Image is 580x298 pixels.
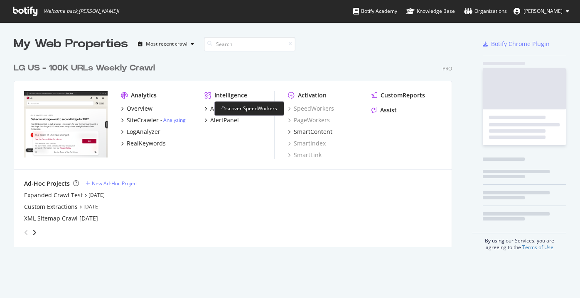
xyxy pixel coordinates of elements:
[353,7,397,15] div: Botify Academy
[121,139,166,148] a: RealKeywords
[204,116,239,124] a: AlertPanel
[214,101,284,116] div: Discover SpeedWorkers
[127,104,152,113] div: Overview
[298,91,327,99] div: Activation
[14,62,155,74] div: LG US - 100K URLs Weekly Crawl
[204,37,295,51] input: Search
[464,7,507,15] div: Organizations
[24,203,78,211] a: Custom Extractions
[121,128,160,136] a: LogAnalyzer
[24,191,83,199] a: Expanded Crawl Test
[163,116,186,124] a: Analyzing
[24,91,108,158] img: www.lg.com/us
[210,116,239,124] div: AlertPanel
[522,244,553,251] a: Terms of Use
[523,7,563,15] span: Matthew Gampel
[14,36,128,52] div: My Web Properties
[507,5,576,18] button: [PERSON_NAME]
[92,180,138,187] div: New Ad-Hoc Project
[210,104,244,113] div: ActionBoard
[44,8,119,15] span: Welcome back, [PERSON_NAME] !
[294,128,332,136] div: SmartContent
[127,116,159,124] div: SiteCrawler
[380,106,397,114] div: Assist
[14,52,459,247] div: grid
[88,191,105,199] a: [DATE]
[127,139,166,148] div: RealKeywords
[214,91,247,99] div: Intelligence
[288,104,334,113] a: SpeedWorkers
[86,180,138,187] a: New Ad-Hoc Project
[121,104,152,113] a: Overview
[406,7,455,15] div: Knowledge Base
[483,40,550,48] a: Botify Chrome Plugin
[32,228,37,237] div: angle-right
[204,104,244,113] a: ActionBoard
[14,62,158,74] a: LG US - 100K URLs Weekly Crawl
[24,214,98,223] a: XML Sitemap Crawl [DATE]
[472,233,566,251] div: By using our Services, you are agreeing to the
[371,106,397,114] a: Assist
[21,226,32,239] div: angle-left
[288,128,332,136] a: SmartContent
[84,203,100,210] a: [DATE]
[24,179,70,188] div: Ad-Hoc Projects
[288,139,326,148] a: SmartIndex
[121,116,186,124] a: SiteCrawler- Analyzing
[131,91,157,99] div: Analytics
[371,91,425,99] a: CustomReports
[146,41,187,46] div: Most recent crawl
[491,40,550,48] div: Botify Chrome Plugin
[381,91,425,99] div: CustomReports
[127,128,160,136] div: LogAnalyzer
[442,65,452,72] div: Pro
[288,116,330,124] a: PageWorkers
[288,151,322,159] a: SmartLink
[135,37,197,51] button: Most recent crawl
[160,116,186,124] div: -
